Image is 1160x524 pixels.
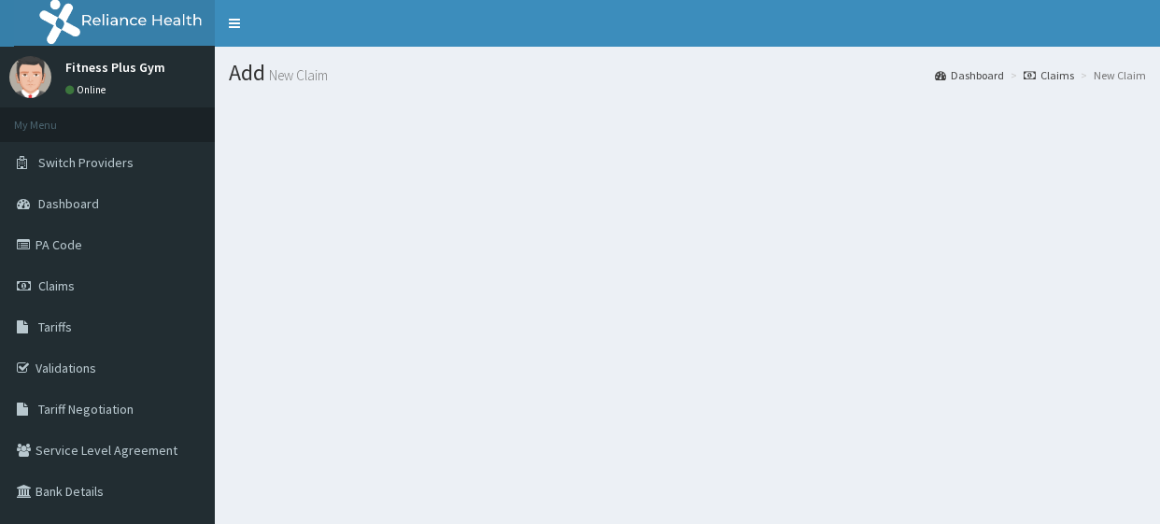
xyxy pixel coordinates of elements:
[229,61,1146,85] h1: Add
[65,83,110,96] a: Online
[38,154,134,171] span: Switch Providers
[38,319,72,335] span: Tariffs
[265,68,328,82] small: New Claim
[935,67,1004,83] a: Dashboard
[1076,67,1146,83] li: New Claim
[38,401,134,418] span: Tariff Negotiation
[65,61,165,74] p: Fitness Plus Gym
[1024,67,1074,83] a: Claims
[38,195,99,212] span: Dashboard
[38,277,75,294] span: Claims
[9,56,51,98] img: User Image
